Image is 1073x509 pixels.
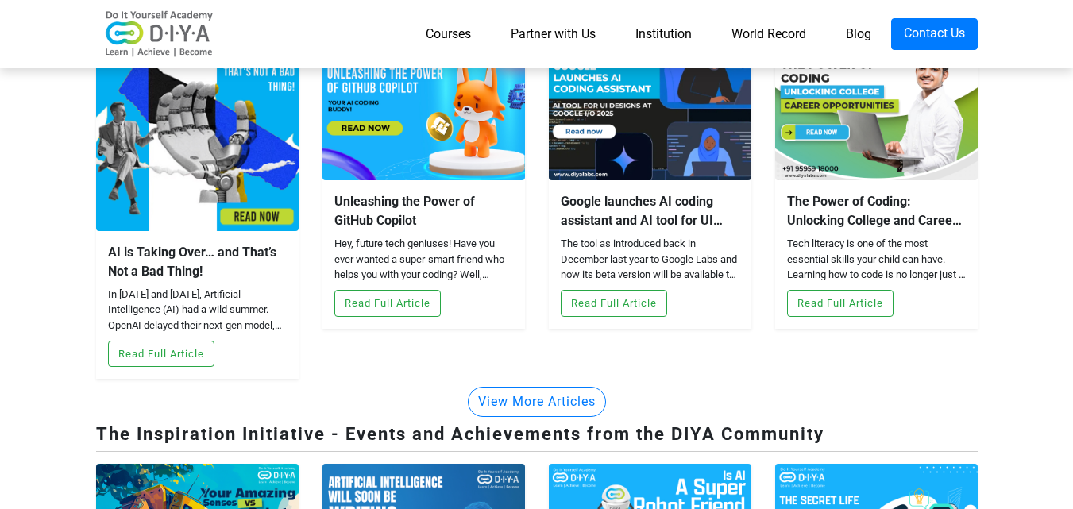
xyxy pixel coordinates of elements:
[561,295,667,310] a: Read Full Article
[787,290,894,317] button: Read Full Article
[549,29,751,180] img: blog-2025052544907.jpg
[491,18,616,50] a: Partner with Us
[96,29,299,231] img: blog-2025071931957.jpg
[334,236,513,283] div: Hey, future tech geniuses! Have you ever wanted a super-smart friend who helps you with your codi...
[712,18,826,50] a: World Record
[334,192,513,230] div: Unleashing the Power of GitHub Copilot
[561,236,739,283] div: The tool as introduced back in December last year to Google Labs and now its beta version will be...
[108,287,287,334] div: In [DATE] and [DATE], Artificial Intelligence (AI) had a wild summer. OpenAI delayed their next-g...
[108,243,287,281] div: AI is Taking Over… and That’s Not a Bad Thing!
[334,290,441,317] button: Read Full Article
[561,192,739,230] div: Google launches AI coding assistant and AI tool for UI designs at Google I/O 2025
[96,421,978,452] div: The Inspiration Initiative - Events and Achievements from the DIYA Community
[322,29,525,180] img: blog-2025061741239.jpg
[468,387,606,417] button: View More Articles
[826,18,891,50] a: Blog
[616,18,712,50] a: Institution
[468,393,606,408] a: View More Articles
[561,290,667,317] button: Read Full Article
[108,341,214,368] button: Read Full Article
[406,18,491,50] a: Courses
[787,236,966,283] div: Tech literacy is one of the most essential skills your child can have. Learning how to code is no...
[787,192,966,230] div: The Power of Coding: Unlocking College and Career Opportunities
[108,345,214,361] a: Read Full Article
[891,18,978,50] a: Contact Us
[775,29,978,180] img: blog-2025042735841.jpg
[334,295,441,310] a: Read Full Article
[96,10,223,58] img: logo-v2.png
[787,295,894,310] a: Read Full Article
